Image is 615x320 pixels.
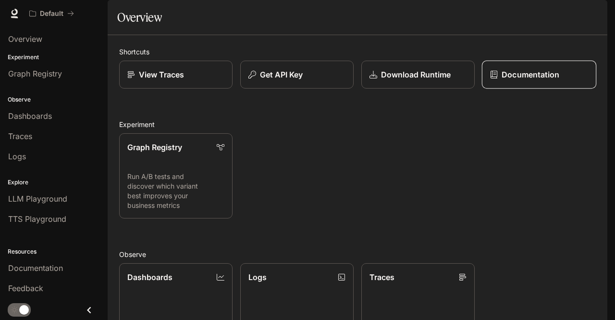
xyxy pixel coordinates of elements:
[117,8,162,27] h1: Overview
[139,69,184,80] p: View Traces
[361,61,475,89] a: Download Runtime
[119,47,596,57] h2: Shortcuts
[369,271,394,283] p: Traces
[240,61,354,89] button: Get API Key
[119,133,233,218] a: Graph RegistryRun A/B tests and discover which variant best improves your business metrics
[248,271,267,283] p: Logs
[119,249,596,259] h2: Observe
[119,119,596,129] h2: Experiment
[502,69,559,80] p: Documentation
[40,10,63,18] p: Default
[260,69,303,80] p: Get API Key
[119,61,233,89] a: View Traces
[127,172,224,210] p: Run A/B tests and discover which variant best improves your business metrics
[381,69,451,80] p: Download Runtime
[482,61,596,89] a: Documentation
[127,141,182,153] p: Graph Registry
[127,271,172,283] p: Dashboards
[25,4,78,23] button: All workspaces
